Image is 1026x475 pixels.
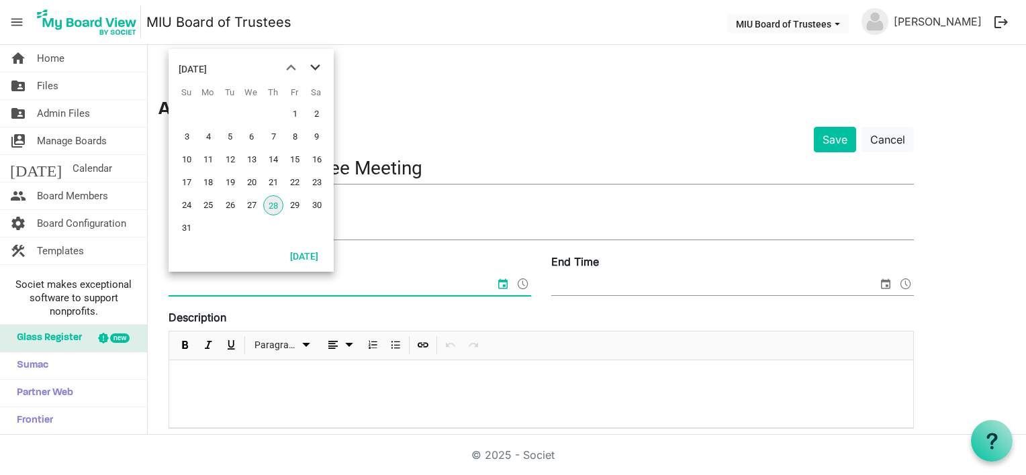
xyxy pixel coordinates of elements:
[10,380,73,407] span: Partner Web
[4,9,30,35] span: menu
[262,83,283,103] th: Th
[727,14,849,33] button: MIU Board of Trustees dropdownbutton
[861,8,888,35] img: no-profile-picture.svg
[73,155,112,182] span: Calendar
[364,337,382,354] button: Numbered List
[307,127,327,147] span: Saturday, August 9, 2025
[10,407,53,434] span: Frontier
[250,337,316,354] button: Paragraph dropdownbutton
[307,150,327,170] span: Saturday, August 16, 2025
[37,237,84,264] span: Templates
[177,150,197,170] span: Sunday, August 10, 2025
[169,309,226,325] label: Description
[37,127,107,154] span: Manage Boards
[158,99,1015,121] h3: Add Meeting
[198,150,218,170] span: Monday, August 11, 2025
[307,104,327,124] span: Saturday, August 2, 2025
[33,5,146,39] a: My Board View Logo
[220,195,240,215] span: Tuesday, August 26, 2025
[240,83,262,103] th: We
[198,172,218,193] span: Monday, August 18, 2025
[495,275,511,293] span: select
[320,337,359,354] button: dropdownbutton
[10,100,26,127] span: folder_shared
[262,194,283,217] td: Thursday, August 28, 2025
[307,195,327,215] span: Saturday, August 30, 2025
[878,275,894,293] span: select
[307,172,327,193] span: Saturday, August 23, 2025
[285,195,305,215] span: Friday, August 29, 2025
[303,56,327,80] button: next month
[384,331,407,360] div: Bulleted List
[285,127,305,147] span: Friday, August 8, 2025
[551,254,599,270] label: End Time
[37,210,126,237] span: Board Configuration
[10,237,26,264] span: construction
[247,331,318,360] div: Formats
[37,72,58,99] span: Files
[471,448,555,462] a: © 2025 - Societ
[175,83,197,103] th: Su
[177,218,197,238] span: Sunday, August 31, 2025
[414,337,432,354] button: Insert Link
[242,172,262,193] span: Wednesday, August 20, 2025
[254,337,298,354] span: Paragraph
[177,127,197,147] span: Sunday, August 3, 2025
[861,127,914,152] a: Cancel
[220,127,240,147] span: Tuesday, August 5, 2025
[283,83,305,103] th: Fr
[177,172,197,193] span: Sunday, August 17, 2025
[263,150,283,170] span: Thursday, August 14, 2025
[197,331,220,360] div: Italic
[10,352,48,379] span: Sumac
[242,150,262,170] span: Wednesday, August 13, 2025
[169,152,914,184] input: Title
[33,5,141,39] img: My Board View Logo
[37,182,108,209] span: Board Members
[285,150,305,170] span: Friday, August 15, 2025
[318,331,362,360] div: Alignments
[10,182,26,209] span: people
[219,83,240,103] th: Tu
[387,337,405,354] button: Bulleted List
[888,8,987,35] a: [PERSON_NAME]
[110,333,130,343] div: new
[242,195,262,215] span: Wednesday, August 27, 2025
[222,337,240,354] button: Underline
[987,8,1015,36] button: logout
[220,331,242,360] div: Underline
[285,104,305,124] span: Friday, August 1, 2025
[177,337,195,354] button: Bold
[263,127,283,147] span: Thursday, August 7, 2025
[198,127,218,147] span: Monday, August 4, 2025
[306,83,327,103] th: Sa
[37,100,90,127] span: Admin Files
[10,155,62,182] span: [DATE]
[10,72,26,99] span: folder_shared
[177,195,197,215] span: Sunday, August 24, 2025
[361,331,384,360] div: Numbered List
[146,9,291,36] a: MIU Board of Trustees
[10,210,26,237] span: settings
[10,127,26,154] span: switch_account
[220,150,240,170] span: Tuesday, August 12, 2025
[199,337,218,354] button: Italic
[263,195,283,215] span: Thursday, August 28, 2025
[285,172,305,193] span: Friday, August 22, 2025
[279,56,303,80] button: previous month
[220,172,240,193] span: Tuesday, August 19, 2025
[6,278,141,318] span: Societ makes exceptional software to support nonprofits.
[174,331,197,360] div: Bold
[197,83,218,103] th: Mo
[10,325,82,352] span: Glass Register
[179,56,207,83] div: title
[37,45,64,72] span: Home
[281,246,327,265] button: Today
[412,331,434,360] div: Insert Link
[814,127,856,152] button: Save
[10,45,26,72] span: home
[263,172,283,193] span: Thursday, August 21, 2025
[242,127,262,147] span: Wednesday, August 6, 2025
[198,195,218,215] span: Monday, August 25, 2025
